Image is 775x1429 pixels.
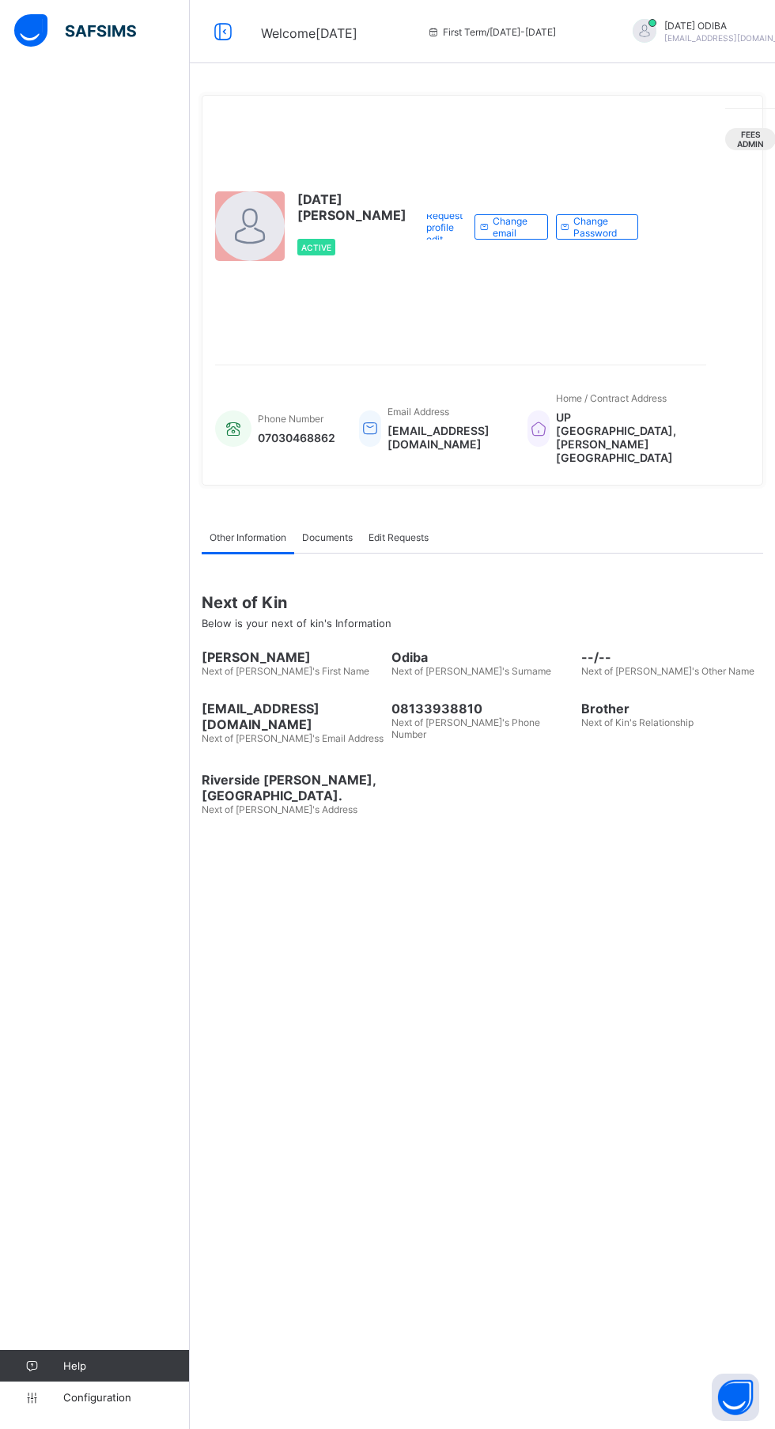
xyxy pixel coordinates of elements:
[202,732,384,744] span: Next of [PERSON_NAME]'s Email Address
[302,531,353,543] span: Documents
[391,665,551,677] span: Next of [PERSON_NAME]'s Surname
[581,649,763,665] span: --/--
[202,803,357,815] span: Next of [PERSON_NAME]'s Address
[556,410,690,464] span: UP [GEOGRAPHIC_DATA], [PERSON_NAME][GEOGRAPHIC_DATA]
[581,716,694,728] span: Next of Kin's Relationship
[202,617,391,629] span: Below is your next of kin's Information
[202,772,384,803] span: Riverside [PERSON_NAME], [GEOGRAPHIC_DATA].
[581,665,754,677] span: Next of [PERSON_NAME]'s Other Name
[391,649,573,665] span: Odiba
[556,392,667,404] span: Home / Contract Address
[14,14,136,47] img: safsims
[63,1359,189,1372] span: Help
[210,531,286,543] span: Other Information
[581,701,763,716] span: Brother
[301,243,331,252] span: Active
[63,1391,189,1404] span: Configuration
[737,130,764,149] span: Fees Admin
[258,413,323,425] span: Phone Number
[297,191,406,223] span: [DATE] [PERSON_NAME]
[202,665,369,677] span: Next of [PERSON_NAME]'s First Name
[258,431,335,444] span: 07030468862
[426,210,463,245] span: Request profile edit
[387,424,504,451] span: [EMAIL_ADDRESS][DOMAIN_NAME]
[369,531,429,543] span: Edit Requests
[391,716,540,740] span: Next of [PERSON_NAME]'s Phone Number
[573,215,626,239] span: Change Password
[202,701,384,732] span: [EMAIL_ADDRESS][DOMAIN_NAME]
[712,1374,759,1421] button: Open asap
[202,593,763,612] span: Next of Kin
[427,26,556,38] span: session/term information
[202,649,384,665] span: [PERSON_NAME]
[391,701,573,716] span: 08133938810
[387,406,449,418] span: Email Address
[493,215,535,239] span: Change email
[261,25,357,41] span: Welcome [DATE]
